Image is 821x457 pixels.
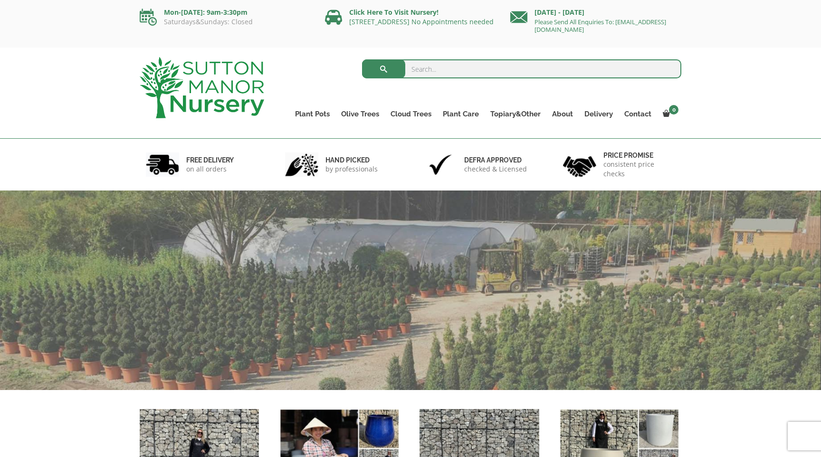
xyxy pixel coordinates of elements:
[603,160,676,179] p: consistent price checks
[669,105,678,114] span: 0
[619,107,657,121] a: Contact
[140,18,311,26] p: Saturdays&Sundays: Closed
[186,164,234,174] p: on all orders
[385,107,437,121] a: Cloud Trees
[289,107,335,121] a: Plant Pots
[485,107,546,121] a: Topiary&Other
[349,8,439,17] a: Click Here To Visit Nursery!
[186,156,234,164] h6: FREE DELIVERY
[140,57,264,118] img: logo
[464,156,527,164] h6: Defra approved
[437,107,485,121] a: Plant Care
[424,152,457,177] img: 3.jpg
[535,18,666,34] a: Please Send All Enquiries To: [EMAIL_ADDRESS][DOMAIN_NAME]
[325,156,378,164] h6: hand picked
[546,107,579,121] a: About
[657,107,681,121] a: 0
[362,59,682,78] input: Search...
[349,17,494,26] a: [STREET_ADDRESS] No Appointments needed
[510,7,681,18] p: [DATE] - [DATE]
[335,107,385,121] a: Olive Trees
[140,7,311,18] p: Mon-[DATE]: 9am-3:30pm
[579,107,619,121] a: Delivery
[603,151,676,160] h6: Price promise
[325,164,378,174] p: by professionals
[146,152,179,177] img: 1.jpg
[285,152,318,177] img: 2.jpg
[563,150,596,179] img: 4.jpg
[464,164,527,174] p: checked & Licensed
